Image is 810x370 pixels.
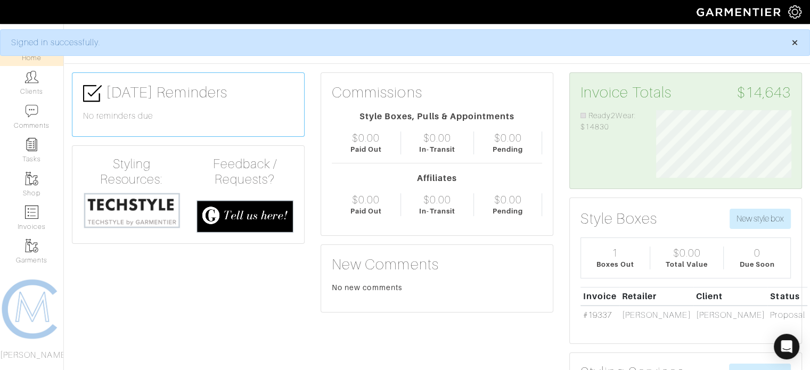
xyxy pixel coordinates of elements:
[332,172,542,185] div: Affiliates
[493,206,523,216] div: Pending
[332,282,542,293] div: No new comments
[419,206,455,216] div: In-Transit
[25,239,38,252] img: garments-icon-b7da505a4dc4fd61783c78ac3ca0ef83fa9d6f193b1c9dc38574b1d14d53ca28.png
[83,157,181,187] h4: Styling Resources:
[739,259,774,269] div: Due Soon
[25,172,38,185] img: garments-icon-b7da505a4dc4fd61783c78ac3ca0ef83fa9d6f193b1c9dc38574b1d14d53ca28.png
[767,306,807,324] td: Proposal
[332,84,422,102] h3: Commissions
[83,111,293,121] h6: No reminders due
[352,193,380,206] div: $0.00
[83,84,102,103] img: check-box-icon-36a4915ff3ba2bd8f6e4f29bc755bb66becd62c870f447fc0dd1365fcfddab58.png
[352,131,380,144] div: $0.00
[767,287,807,306] th: Status
[619,287,693,306] th: Retailer
[693,306,767,324] td: [PERSON_NAME]
[494,193,522,206] div: $0.00
[737,84,791,102] span: $14,643
[423,131,451,144] div: $0.00
[494,131,522,144] div: $0.00
[350,206,382,216] div: Paid Out
[619,306,693,324] td: [PERSON_NAME]
[580,110,640,133] li: Ready2Wear: $14830
[332,110,542,123] div: Style Boxes, Pulls & Appointments
[423,193,451,206] div: $0.00
[612,246,618,259] div: 1
[197,157,294,187] h4: Feedback / Requests?
[419,144,455,154] div: In-Transit
[693,287,767,306] th: Client
[25,70,38,84] img: clients-icon-6bae9207a08558b7cb47a8932f037763ab4055f8c8b6bfacd5dc20c3e0201464.png
[791,35,799,50] span: ×
[25,104,38,118] img: comment-icon-a0a6a9ef722e966f86d9cbdc48e553b5cf19dbc54f86b18d962a5391bc8f6eb6.png
[493,144,523,154] div: Pending
[754,246,760,259] div: 0
[580,84,791,102] h3: Invoice Totals
[197,200,294,233] img: feedback_requests-3821251ac2bd56c73c230f3229a5b25d6eb027adea667894f41107c140538ee0.png
[691,3,788,21] img: garmentier-logo-header-white-b43fb05a5012e4ada735d5af1a66efaba907eab6374d6393d1fbf88cb4ef424d.png
[332,256,542,274] h3: New Comments
[25,138,38,151] img: reminder-icon-8004d30b9f0a5d33ae49ab947aed9ed385cf756f9e5892f1edd6e32f2345188e.png
[11,36,775,49] div: Signed in successfully.
[666,259,708,269] div: Total Value
[580,210,657,228] h3: Style Boxes
[774,334,799,359] div: Open Intercom Messenger
[583,310,612,320] a: #19337
[673,246,700,259] div: $0.00
[596,259,634,269] div: Boxes Out
[350,144,382,154] div: Paid Out
[25,205,38,219] img: orders-icon-0abe47150d42831381b5fb84f609e132dff9fe21cb692f30cb5eec754e2cba89.png
[83,192,181,229] img: techstyle-93310999766a10050dc78ceb7f971a75838126fd19372ce40ba20cdf6a89b94b.png
[83,84,293,103] h3: [DATE] Reminders
[788,5,801,19] img: gear-icon-white-bd11855cb880d31180b6d7d6211b90ccbf57a29d726f0c71d8c61bd08dd39cc2.png
[730,209,791,229] button: New style box
[580,287,619,306] th: Invoice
